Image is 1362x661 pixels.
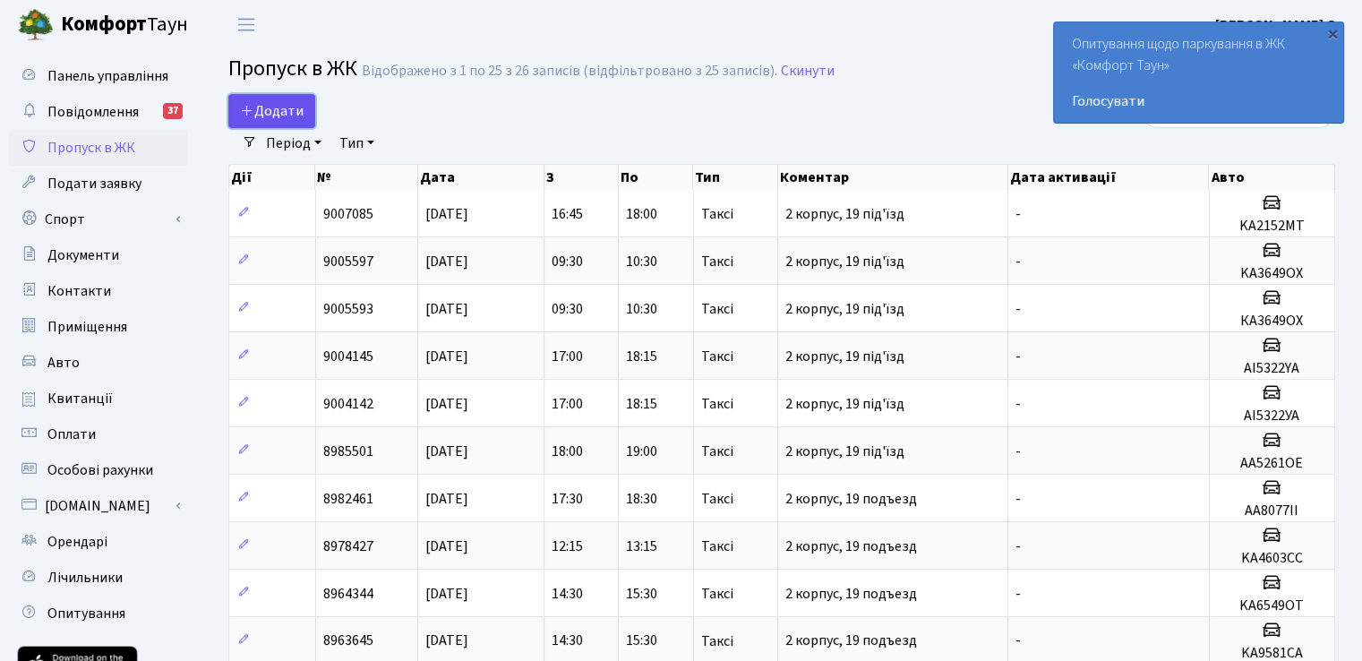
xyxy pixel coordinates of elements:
[425,537,468,556] span: [DATE]
[425,347,468,366] span: [DATE]
[785,489,917,509] span: 2 корпус, 19 подъезд
[323,299,373,319] span: 9005593
[9,345,188,381] a: Авто
[47,317,127,337] span: Приміщення
[785,299,904,319] span: 2 корпус, 19 під'їзд
[9,130,188,166] a: Пропуск в ЖК
[1015,299,1021,319] span: -
[9,488,188,524] a: [DOMAIN_NAME]
[701,634,733,648] span: Таксі
[1054,22,1343,123] div: Опитування щодо паркування в ЖК «Комфорт Таун»
[701,539,733,554] span: Таксі
[552,489,583,509] span: 17:30
[47,568,123,588] span: Лічильники
[362,63,777,80] div: Відображено з 1 по 25 з 26 записів (відфільтровано з 25 записів).
[425,299,468,319] span: [DATE]
[425,631,468,651] span: [DATE]
[418,165,544,190] th: Дата
[9,309,188,345] a: Приміщення
[785,442,904,461] span: 2 корпус, 19 під'їзд
[785,584,917,604] span: 2 корпус, 19 подъезд
[9,524,188,560] a: Орендарі
[1015,537,1021,556] span: -
[1217,360,1327,377] h5: AI5322YA
[332,128,381,159] a: Тип
[425,489,468,509] span: [DATE]
[47,604,125,623] span: Опитування
[1015,252,1021,271] span: -
[228,94,315,128] a: Додати
[9,596,188,631] a: Опитування
[1015,442,1021,461] span: -
[626,537,657,556] span: 13:15
[1217,265,1327,282] h5: KA3649OX
[259,128,329,159] a: Період
[323,442,373,461] span: 8985501
[701,349,733,364] span: Таксі
[1217,408,1327,425] h5: АІ5322УА
[693,165,778,190] th: Тип
[47,281,111,301] span: Контакти
[425,584,468,604] span: [DATE]
[47,353,80,373] span: Авто
[552,394,583,414] span: 17:00
[626,394,657,414] span: 18:15
[425,204,468,224] span: [DATE]
[619,165,693,190] th: По
[701,397,733,411] span: Таксі
[701,302,733,316] span: Таксі
[9,58,188,94] a: Панель управління
[1217,218,1327,235] h5: KA2152MT
[626,347,657,366] span: 18:15
[1015,584,1021,604] span: -
[9,452,188,488] a: Особові рахунки
[552,584,583,604] span: 14:30
[47,460,153,480] span: Особові рахунки
[1072,90,1325,112] a: Голосувати
[785,204,904,224] span: 2 корпус, 19 під'їзд
[9,166,188,202] a: Подати заявку
[315,165,418,190] th: №
[1215,14,1341,36] a: [PERSON_NAME] О.
[425,442,468,461] span: [DATE]
[552,537,583,556] span: 12:15
[323,347,373,366] span: 9004145
[626,631,657,651] span: 15:30
[544,165,619,190] th: З
[61,10,147,39] b: Комфорт
[701,492,733,506] span: Таксі
[1323,24,1341,42] div: ×
[47,66,168,86] span: Панель управління
[1217,550,1327,567] h5: KA4603CC
[552,631,583,651] span: 14:30
[61,10,188,40] span: Таун
[1015,204,1021,224] span: -
[229,165,315,190] th: Дії
[785,394,904,414] span: 2 корпус, 19 під'їзд
[785,252,904,271] span: 2 корпус, 19 під'їзд
[9,560,188,596] a: Лічильники
[626,204,657,224] span: 18:00
[425,394,468,414] span: [DATE]
[701,587,733,601] span: Таксі
[552,442,583,461] span: 18:00
[1217,313,1327,330] h5: КА3649ОХ
[1209,165,1334,190] th: Авто
[9,202,188,237] a: Спорт
[626,442,657,461] span: 19:00
[626,489,657,509] span: 18:30
[1015,347,1021,366] span: -
[323,584,373,604] span: 8964344
[9,94,188,130] a: Повідомлення37
[1015,489,1021,509] span: -
[47,532,107,552] span: Орендарі
[18,7,54,43] img: logo.png
[1217,502,1327,519] h5: AA8077II
[701,254,733,269] span: Таксі
[1015,394,1021,414] span: -
[323,631,373,651] span: 8963645
[47,138,135,158] span: Пропуск в ЖК
[224,10,269,39] button: Переключити навігацію
[552,299,583,319] span: 09:30
[626,299,657,319] span: 10:30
